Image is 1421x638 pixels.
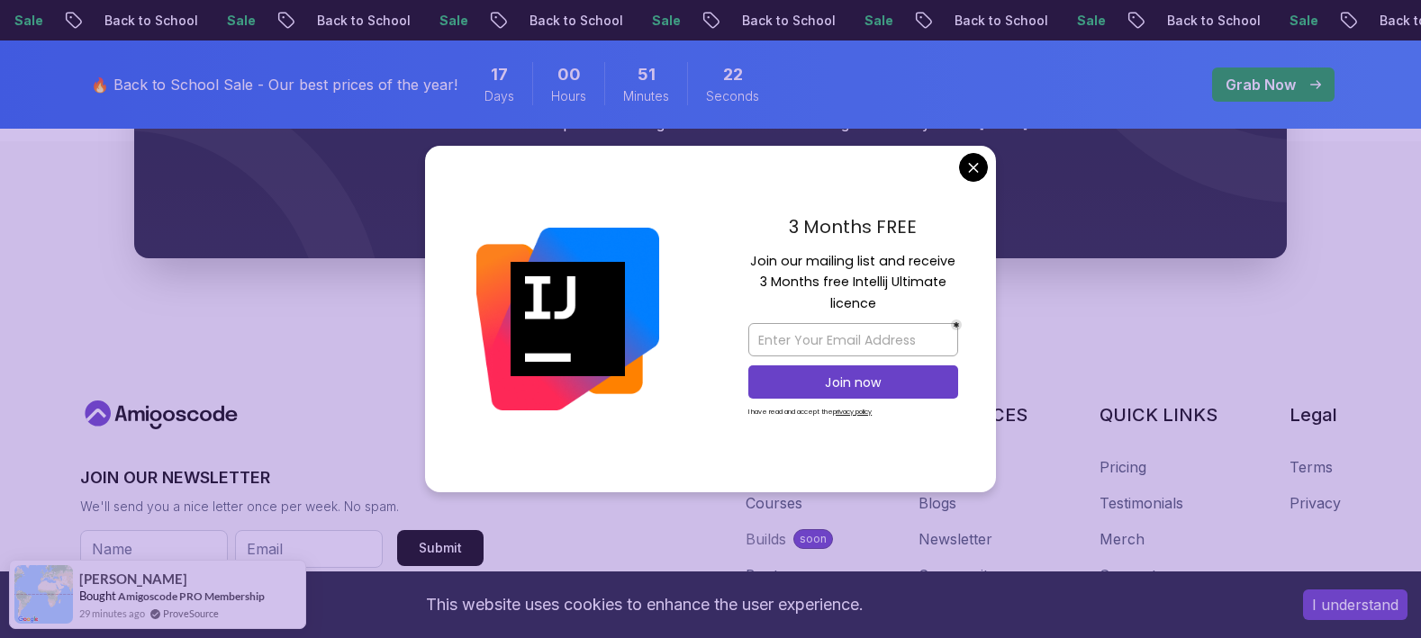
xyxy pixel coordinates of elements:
[1152,12,1274,30] p: Back to School
[849,12,907,30] p: Sale
[939,12,1062,30] p: Back to School
[1100,564,1156,586] a: Support
[557,62,581,87] span: 0 Hours
[1100,402,1217,427] h3: QUICK LINKS
[1062,12,1119,30] p: Sale
[80,465,484,490] h3: JOIN OUR NEWSLETTER
[623,87,669,105] span: Minutes
[746,492,802,514] a: Courses
[91,74,457,95] p: 🔥 Back to School Sale - Our best prices of the year!
[1303,589,1407,620] button: Accept cookies
[79,606,145,621] span: 29 minutes ago
[919,564,996,586] a: Community
[514,12,637,30] p: Back to School
[235,530,383,568] input: Email
[919,492,956,514] a: Blogs
[89,12,212,30] p: Back to School
[1100,528,1145,550] a: Merch
[1290,402,1341,427] h3: Legal
[118,589,265,603] a: Amigoscode PRO Membership
[919,528,992,550] a: Newsletter
[1100,492,1183,514] a: Testimonials
[706,87,759,105] span: Seconds
[163,606,219,621] a: ProveSource
[397,530,484,566] button: Submit
[424,12,482,30] p: Sale
[1274,12,1332,30] p: Sale
[637,12,694,30] p: Sale
[79,571,187,587] span: [PERSON_NAME]
[302,12,424,30] p: Back to School
[419,539,462,557] div: Submit
[491,62,508,87] span: 17 Days
[800,532,827,546] p: soon
[1226,74,1296,95] p: Grab Now
[746,564,816,586] a: Bootcamp
[746,528,786,550] div: Builds
[727,12,849,30] p: Back to School
[79,589,116,603] span: Bought
[14,585,1276,625] div: This website uses cookies to enhance the user experience.
[723,62,743,87] span: 22 Seconds
[80,498,484,516] p: We'll send you a nice letter once per week. No spam.
[1290,492,1341,514] a: Privacy
[212,12,269,30] p: Sale
[484,87,514,105] span: Days
[1100,456,1146,478] a: Pricing
[1290,456,1333,478] a: Terms
[80,530,228,568] input: Name
[638,62,656,87] span: 51 Minutes
[14,565,73,624] img: provesource social proof notification image
[551,87,586,105] span: Hours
